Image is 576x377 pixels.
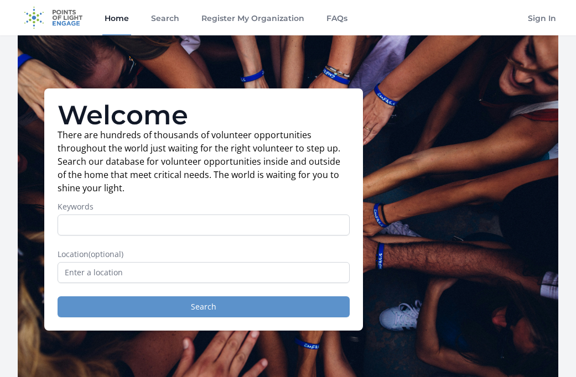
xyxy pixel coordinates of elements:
label: Keywords [58,201,350,212]
p: There are hundreds of thousands of volunteer opportunities throughout the world just waiting for ... [58,128,350,195]
input: Enter a location [58,262,350,283]
label: Location [58,249,350,260]
span: (optional) [89,249,123,259]
h1: Welcome [58,102,350,128]
button: Search [58,296,350,317]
